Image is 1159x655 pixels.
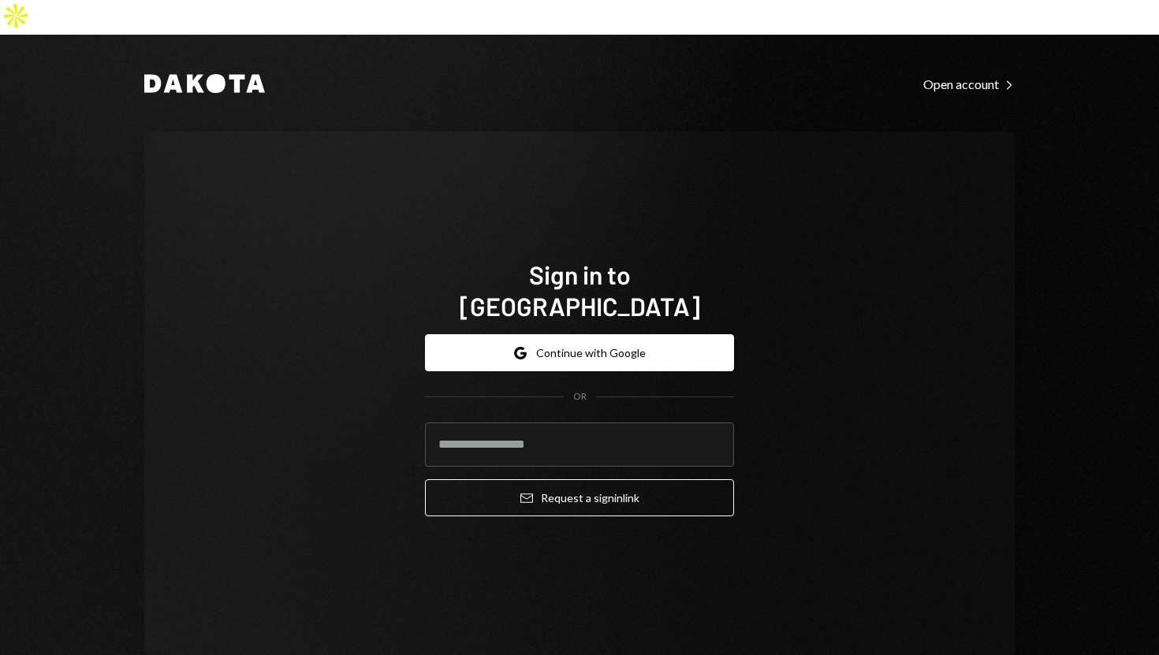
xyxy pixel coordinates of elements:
[425,259,734,322] h1: Sign in to [GEOGRAPHIC_DATA]
[923,76,1015,92] div: Open account
[425,334,734,371] button: Continue with Google
[425,479,734,516] button: Request a signinlink
[923,75,1015,92] a: Open account
[573,390,587,404] div: OR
